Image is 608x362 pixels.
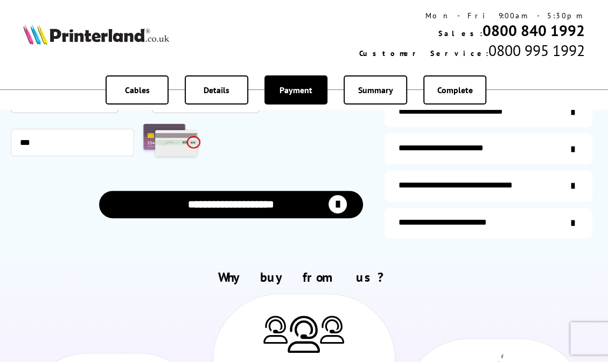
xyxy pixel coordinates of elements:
[359,11,585,20] div: Mon - Fri 9:00am - 5:30pm
[23,24,169,45] img: Printerland Logo
[438,29,483,38] span: Sales:
[263,316,288,343] img: Printer Experts
[385,171,592,201] a: additional-cables
[279,85,312,95] span: Payment
[125,85,150,95] span: Cables
[385,134,592,164] a: items-arrive
[288,316,320,353] img: Printer Experts
[358,85,393,95] span: Summary
[483,20,585,40] a: 0800 840 1992
[437,85,472,95] span: Complete
[385,208,592,239] a: secure-website
[320,316,344,343] img: Printer Experts
[488,40,585,60] span: 0800 995 1992
[385,97,592,128] a: additional-ink
[359,48,488,58] span: Customer Service:
[18,269,590,286] h2: Why buy from us?
[204,85,229,95] span: Details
